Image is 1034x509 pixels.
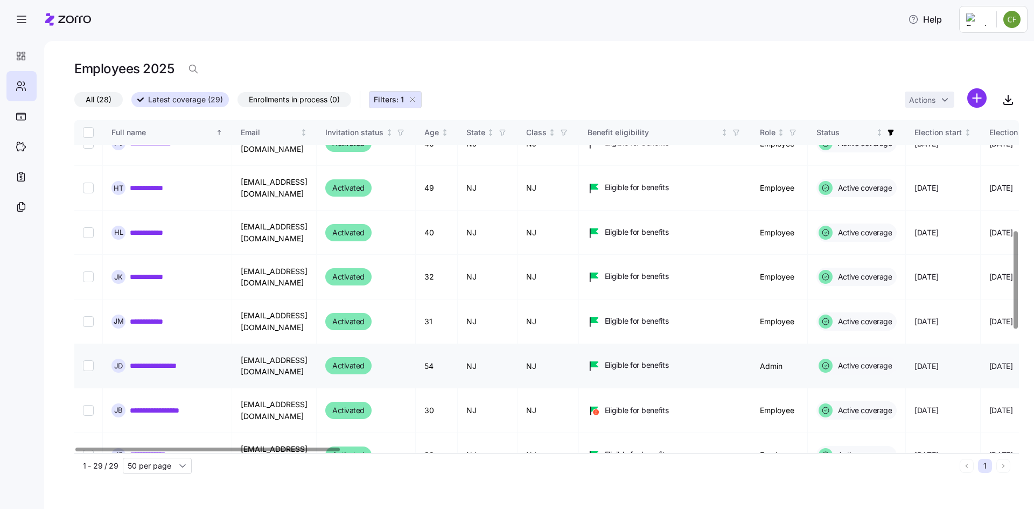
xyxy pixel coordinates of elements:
[114,318,124,325] span: J M
[751,211,808,255] td: Employee
[751,433,808,478] td: Employee
[114,185,123,192] span: H T
[914,227,938,238] span: [DATE]
[300,129,308,136] div: Not sorted
[114,140,123,147] span: F V
[332,404,365,417] span: Activated
[605,271,669,282] span: Eligible for benefits
[605,182,669,193] span: Eligible for benefits
[914,271,938,282] span: [DATE]
[232,433,317,478] td: [EMAIL_ADDRESS][DOMAIN_NAME]
[114,362,123,369] span: J D
[835,360,892,371] span: Active coverage
[416,211,458,255] td: 40
[416,166,458,211] td: 49
[960,459,974,473] button: Previous page
[232,166,317,211] td: [EMAIL_ADDRESS][DOMAIN_NAME]
[416,388,458,433] td: 30
[83,461,118,471] span: 1 - 29 / 29
[369,91,422,108] button: Filters: 1
[83,227,94,238] input: Select record 12
[964,129,972,136] div: Not sorted
[909,96,935,104] span: Actions
[416,120,458,145] th: AgeNot sorted
[526,127,547,138] div: Class
[332,226,365,239] span: Activated
[751,120,808,145] th: RoleNot sorted
[914,127,962,138] div: Election start
[966,13,988,26] img: Employer logo
[751,255,808,299] td: Employee
[579,120,751,145] th: Benefit eligibilityNot sorted
[518,388,579,433] td: NJ
[458,299,518,344] td: NJ
[989,316,1013,327] span: [DATE]
[487,129,494,136] div: Not sorted
[816,127,874,138] div: Status
[111,127,214,138] div: Full name
[518,433,579,478] td: NJ
[332,182,365,194] span: Activated
[332,359,365,372] span: Activated
[989,405,1013,416] span: [DATE]
[325,127,383,138] div: Invitation status
[978,459,992,473] button: 1
[416,255,458,299] td: 32
[605,405,669,416] span: Eligible for benefits
[332,315,365,328] span: Activated
[424,127,439,138] div: Age
[906,120,981,145] th: Election startNot sorted
[835,316,892,327] span: Active coverage
[74,60,174,77] h1: Employees 2025
[83,183,94,193] input: Select record 11
[232,255,317,299] td: [EMAIL_ADDRESS][DOMAIN_NAME]
[518,211,579,255] td: NJ
[518,166,579,211] td: NJ
[518,344,579,389] td: NJ
[232,211,317,255] td: [EMAIL_ADDRESS][DOMAIN_NAME]
[777,129,785,136] div: Not sorted
[416,299,458,344] td: 31
[114,274,123,281] span: J K
[458,120,518,145] th: StateNot sorted
[876,129,883,136] div: Not sorted
[899,9,951,30] button: Help
[249,93,340,107] span: Enrollments in process (0)
[835,227,892,238] span: Active coverage
[441,129,449,136] div: Not sorted
[83,405,94,416] input: Select record 16
[103,120,232,145] th: Full nameSorted ascending
[1003,11,1021,28] img: c3d8e9d2b56b82223afda276d8a56efd
[416,344,458,389] td: 54
[905,92,954,108] button: Actions
[989,361,1013,372] span: [DATE]
[914,183,938,193] span: [DATE]
[86,93,111,107] span: All (28)
[458,211,518,255] td: NJ
[751,299,808,344] td: Employee
[548,129,556,136] div: Not sorted
[914,316,938,327] span: [DATE]
[232,120,317,145] th: EmailNot sorted
[989,227,1013,238] span: [DATE]
[114,407,123,414] span: J B
[466,127,485,138] div: State
[232,344,317,389] td: [EMAIL_ADDRESS][DOMAIN_NAME]
[83,271,94,282] input: Select record 13
[605,227,669,238] span: Eligible for benefits
[908,13,942,26] span: Help
[996,459,1010,473] button: Next page
[148,93,223,107] span: Latest coverage (29)
[458,344,518,389] td: NJ
[751,344,808,389] td: Admin
[232,388,317,433] td: [EMAIL_ADDRESS][DOMAIN_NAME]
[967,88,987,108] svg: add icon
[760,127,775,138] div: Role
[317,120,416,145] th: Invitation statusNot sorted
[215,129,223,136] div: Sorted ascending
[588,127,719,138] div: Benefit eligibility
[989,183,1013,193] span: [DATE]
[835,405,892,416] span: Active coverage
[232,299,317,344] td: [EMAIL_ADDRESS][DOMAIN_NAME]
[518,255,579,299] td: NJ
